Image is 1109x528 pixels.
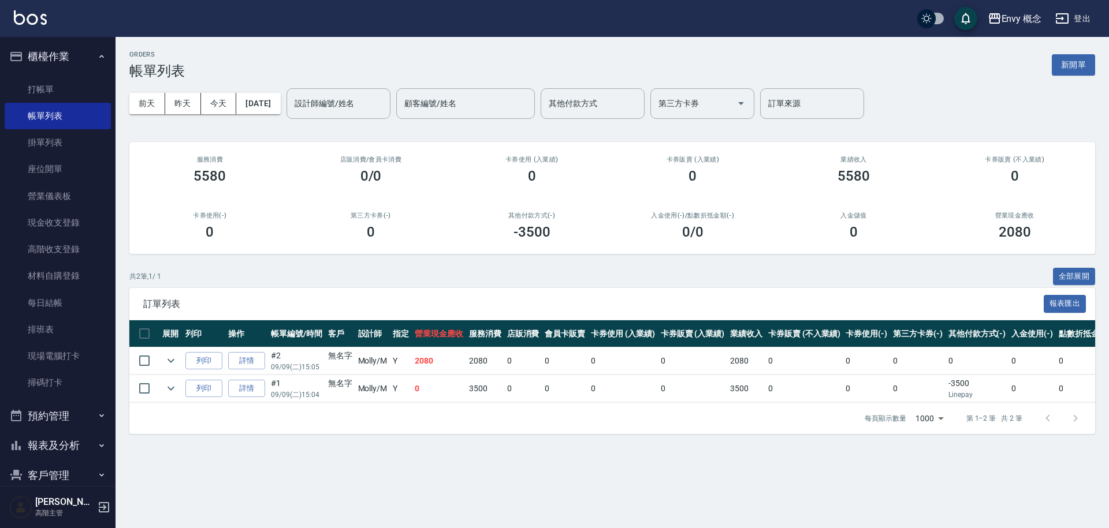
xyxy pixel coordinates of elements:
a: 打帳單 [5,76,111,103]
th: 帳單編號/時間 [268,320,325,347]
a: 現場電腦打卡 [5,343,111,369]
h5: [PERSON_NAME] [35,496,94,508]
td: Y [390,347,412,375]
div: Envy 概念 [1002,12,1042,26]
p: 第 1–2 筆 共 2 筆 [966,413,1022,424]
a: 新開單 [1052,59,1095,70]
a: 帳單列表 [5,103,111,129]
td: 0 [658,347,728,375]
h3: -3500 [513,224,550,240]
td: 0 [1008,347,1056,375]
td: 0 [946,347,1009,375]
button: 報表及分析 [5,430,111,460]
p: Linepay [948,390,1006,400]
button: 預約管理 [5,401,111,431]
th: 卡券販賣 (入業績) [658,320,728,347]
th: 卡券使用 (入業績) [588,320,658,347]
td: 0 [890,347,946,375]
button: 登出 [1051,8,1095,29]
button: 客戶管理 [5,460,111,490]
a: 營業儀表板 [5,183,111,209]
th: 入金使用(-) [1008,320,1056,347]
td: 3500 [466,375,504,402]
a: 掛單列表 [5,129,111,156]
h3: 服務消費 [143,156,277,163]
h3: 0/0 [360,168,382,184]
th: 卡券使用(-) [843,320,890,347]
h2: 入金儲值 [787,212,921,219]
button: 新開單 [1052,54,1095,76]
button: 櫃檯作業 [5,42,111,72]
button: Open [732,94,750,113]
h2: 卡券販賣 (不入業績) [948,156,1081,163]
button: 全部展開 [1053,268,1096,286]
td: 0 [412,375,466,402]
td: 2080 [466,347,504,375]
th: 營業現金應收 [412,320,466,347]
button: 昨天 [165,93,201,114]
h3: 0 [1011,168,1019,184]
td: 2080 [412,347,466,375]
th: 店販消費 [504,320,542,347]
h2: ORDERS [129,51,185,58]
h3: 帳單列表 [129,63,185,79]
div: 無名字 [328,350,352,362]
button: 列印 [185,352,222,370]
th: 第三方卡券(-) [890,320,946,347]
td: 0 [504,347,542,375]
td: 0 [588,347,658,375]
th: 卡券販賣 (不入業績) [765,320,843,347]
div: 無名字 [328,377,352,390]
a: 排班表 [5,316,111,343]
img: Person [9,496,32,519]
th: 業績收入 [727,320,765,347]
td: 0 [658,375,728,402]
button: 今天 [201,93,237,114]
a: 座位開單 [5,156,111,182]
p: 09/09 (二) 15:04 [271,390,322,400]
td: 0 [1008,375,1056,402]
h2: 卡券使用 (入業績) [465,156,598,163]
td: Molly /M [355,347,390,375]
td: 0 [765,347,843,375]
td: 0 [588,375,658,402]
button: 列印 [185,380,222,398]
button: Envy 概念 [983,7,1047,31]
button: save [954,7,977,30]
th: 指定 [390,320,412,347]
td: 3500 [727,375,765,402]
a: 詳情 [228,352,265,370]
td: 0 [504,375,542,402]
h3: 0 /0 [682,224,704,240]
a: 每日結帳 [5,290,111,316]
th: 展開 [159,320,183,347]
h2: 其他付款方式(-) [465,212,598,219]
td: 0 [843,375,890,402]
td: Y [390,375,412,402]
th: 服務消費 [466,320,504,347]
img: Logo [14,10,47,25]
h2: 店販消費 /會員卡消費 [304,156,438,163]
td: Molly /M [355,375,390,402]
td: 0 [843,347,890,375]
p: 共 2 筆, 1 / 1 [129,271,161,282]
td: 2080 [727,347,765,375]
a: 掃碼打卡 [5,369,111,396]
h3: 0 [850,224,858,240]
h2: 入金使用(-) /點數折抵金額(-) [626,212,760,219]
h3: 0 [528,168,536,184]
th: 其他付款方式(-) [946,320,1009,347]
a: 材料自購登錄 [5,263,111,289]
a: 高階收支登錄 [5,236,111,263]
button: expand row [162,380,180,397]
h2: 業績收入 [787,156,921,163]
td: #2 [268,347,325,375]
button: 前天 [129,93,165,114]
button: 報表匯出 [1044,295,1086,313]
h2: 卡券使用(-) [143,212,277,219]
h3: 0 [689,168,697,184]
h2: 營業現金應收 [948,212,1081,219]
td: -3500 [946,375,1009,402]
button: [DATE] [236,93,280,114]
h3: 0 [206,224,214,240]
